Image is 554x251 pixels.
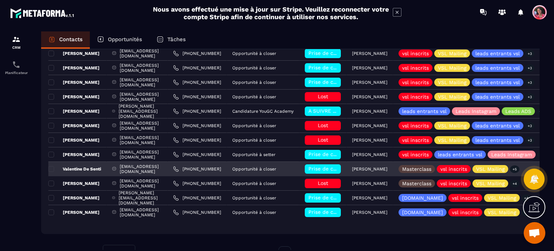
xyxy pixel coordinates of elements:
div: Ouvrir le chat [524,222,545,244]
a: [PHONE_NUMBER] [173,137,221,143]
p: +3 [525,122,535,130]
p: [PERSON_NAME] [48,209,100,215]
p: Leads Instagram [491,152,532,157]
p: Masterclass [402,166,431,172]
img: logo [10,7,75,20]
p: [PERSON_NAME] [352,138,387,143]
p: +5 [522,209,531,216]
a: [PHONE_NUMBER] [173,108,221,114]
p: Opportunité à closer [232,94,276,99]
p: Contacts [59,36,83,43]
p: Tâches [167,36,186,43]
p: vsl inscrits [452,195,479,200]
p: Opportunités [108,36,142,43]
p: leads entrants vsl [475,65,520,70]
p: [PERSON_NAME] [48,123,100,129]
p: [PERSON_NAME] [48,94,100,100]
img: formation [12,35,21,44]
p: leads entrants vsl [438,152,482,157]
p: Opportunité à setter [232,152,276,157]
p: [DOMAIN_NAME] [402,195,443,200]
p: [PERSON_NAME] [352,166,387,172]
p: vsl inscrits [402,123,429,128]
p: VSL Mailing [438,80,466,85]
p: vsl inscrits [402,94,429,99]
p: leads entrants vsl [475,51,520,56]
p: Opportunité à closer [232,123,276,128]
p: vsl inscrits [440,166,467,172]
p: vsl inscrits [402,65,429,70]
span: Lost [318,94,328,99]
p: VSL Mailing [488,210,516,215]
span: Prise de contact effectuée [308,209,375,215]
a: [PHONE_NUMBER] [173,94,221,100]
p: Opportunité à closer [232,181,276,186]
span: Prise de contact effectuée [308,195,375,200]
p: Opportunité à closer [232,166,276,172]
a: [PHONE_NUMBER] [173,209,221,215]
p: vsl inscrits [440,181,467,186]
p: [PERSON_NAME] [352,109,387,114]
p: Opportunité à closer [232,51,276,56]
p: Opportunité à closer [232,80,276,85]
p: [PERSON_NAME] [352,195,387,200]
span: Lost [318,122,328,128]
p: vsl inscrits [402,80,429,85]
p: +3 [525,79,535,86]
p: vsl inscrits [402,138,429,143]
p: [PERSON_NAME] [48,79,100,85]
p: +3 [525,64,535,72]
p: [PERSON_NAME] [352,51,387,56]
p: Opportunité à closer [232,210,276,215]
p: Opportunité à closer [232,138,276,143]
p: leads entrants vsl [475,94,520,99]
p: [PERSON_NAME] [352,210,387,215]
p: Leads ADS [505,109,531,114]
span: Prise de contact effectuée [308,50,375,56]
p: [PERSON_NAME] [48,195,100,201]
p: vsl inscrits [452,210,479,215]
span: Lost [318,137,328,143]
p: [DOMAIN_NAME] [402,210,443,215]
p: VSL Mailing [488,195,516,200]
p: [PERSON_NAME] [352,181,387,186]
p: [PERSON_NAME] [352,123,387,128]
h2: Nous avons effectué une mise à jour sur Stripe. Veuillez reconnecter votre compte Stripe afin de ... [153,5,389,21]
a: [PHONE_NUMBER] [173,51,221,56]
p: leads entrants vsl [475,123,520,128]
p: [PERSON_NAME] [48,181,100,186]
p: VSL Mailing [438,51,466,56]
a: [PHONE_NUMBER] [173,166,221,172]
span: A SUIVRE ⏳ [308,108,339,114]
p: Candidature YouGC Academy [232,109,294,114]
p: vsl inscrits [402,152,429,157]
a: [PHONE_NUMBER] [173,195,221,201]
p: +5 [510,165,519,173]
p: [PERSON_NAME] [352,94,387,99]
span: Prise de contact effectuée [308,151,375,157]
p: [PERSON_NAME] [48,108,100,114]
p: +3 [525,137,535,144]
p: [PERSON_NAME] [352,152,387,157]
p: Opportunité à closer [232,65,276,70]
span: Lost [318,180,328,186]
p: VSL Mailing [476,181,505,186]
p: Leads Instagram [456,109,496,114]
p: +4 [522,194,531,202]
a: Tâches [149,31,193,49]
a: [PHONE_NUMBER] [173,181,221,186]
p: [PERSON_NAME] [352,65,387,70]
p: Masterclass [402,181,431,186]
p: VSL Mailing [438,123,466,128]
a: schedulerschedulerPlanificateur [2,55,31,80]
img: scheduler [12,60,21,69]
p: Opportunité à closer [232,195,276,200]
p: CRM [2,46,31,49]
p: [PERSON_NAME] [48,51,100,56]
p: Valentine De Senti [48,166,101,172]
a: formationformationCRM [2,30,31,55]
p: VSL Mailing [438,138,466,143]
p: leads entrants vsl [402,109,447,114]
p: leads entrants vsl [475,80,520,85]
p: [PERSON_NAME] [352,80,387,85]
